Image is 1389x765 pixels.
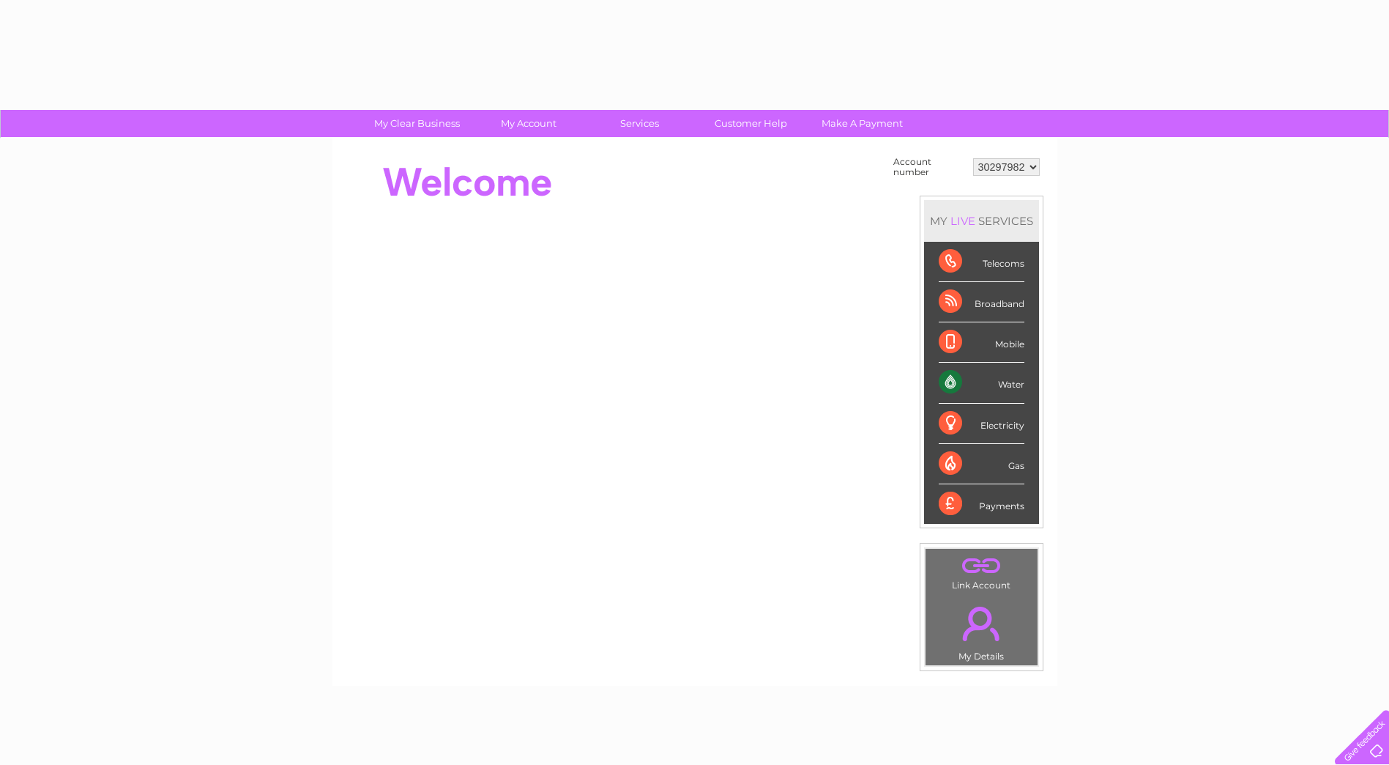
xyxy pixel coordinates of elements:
div: Telecoms [939,242,1024,282]
a: My Clear Business [357,110,477,137]
a: . [929,552,1034,578]
div: Broadband [939,282,1024,322]
div: Electricity [939,404,1024,444]
a: Customer Help [690,110,811,137]
a: Make A Payment [802,110,923,137]
div: Water [939,363,1024,403]
div: Payments [939,484,1024,524]
a: Services [579,110,700,137]
div: Gas [939,444,1024,484]
td: Account number [890,153,969,181]
a: My Account [468,110,589,137]
a: . [929,598,1034,649]
div: MY SERVICES [924,200,1039,242]
td: My Details [925,594,1038,666]
td: Link Account [925,548,1038,594]
div: LIVE [947,214,978,228]
div: Mobile [939,322,1024,363]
